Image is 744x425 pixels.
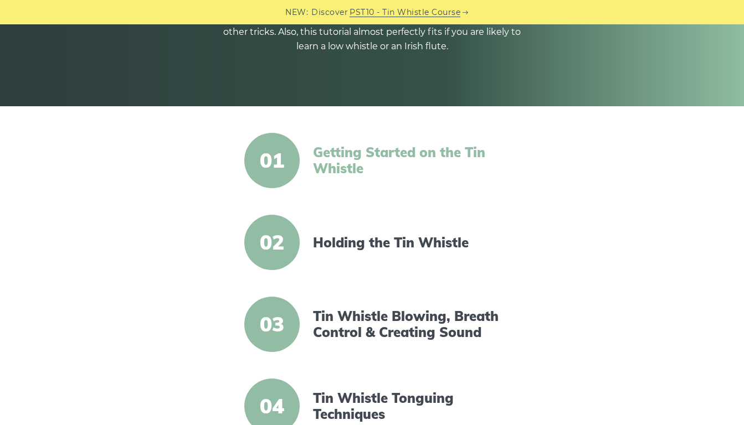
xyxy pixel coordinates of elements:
[311,6,348,19] span: Discover
[244,133,300,188] span: 01
[313,390,504,422] a: Tin Whistle Tonguing Techniques
[313,144,504,177] a: Getting Started on the Tin Whistle
[313,308,504,340] a: Tin Whistle Blowing, Breath Control & Creating Sound
[350,6,460,19] a: PST10 - Tin Whistle Course
[244,215,300,270] span: 02
[244,297,300,352] span: 03
[313,235,504,251] a: Holding the Tin Whistle
[285,6,308,19] span: NEW:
